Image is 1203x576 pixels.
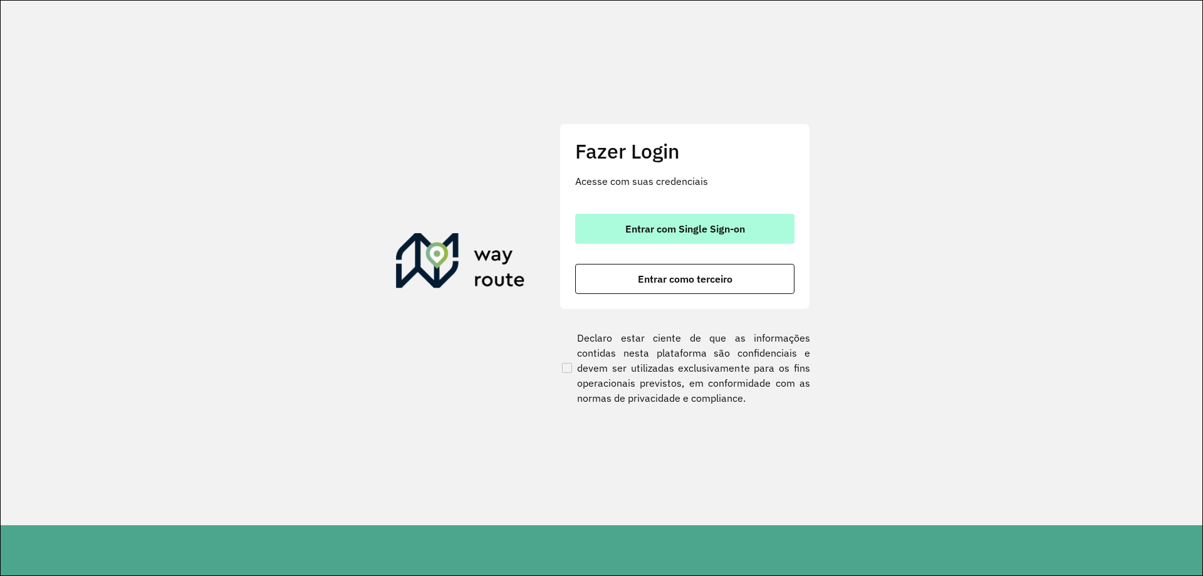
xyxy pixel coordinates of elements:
img: Roteirizador AmbevTech [396,233,525,293]
h2: Fazer Login [575,139,794,163]
p: Acesse com suas credenciais [575,174,794,189]
label: Declaro estar ciente de que as informações contidas nesta plataforma são confidenciais e devem se... [560,330,810,406]
span: Entrar como terceiro [638,274,732,284]
button: button [575,264,794,294]
span: Entrar com Single Sign-on [625,224,745,234]
button: button [575,214,794,244]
